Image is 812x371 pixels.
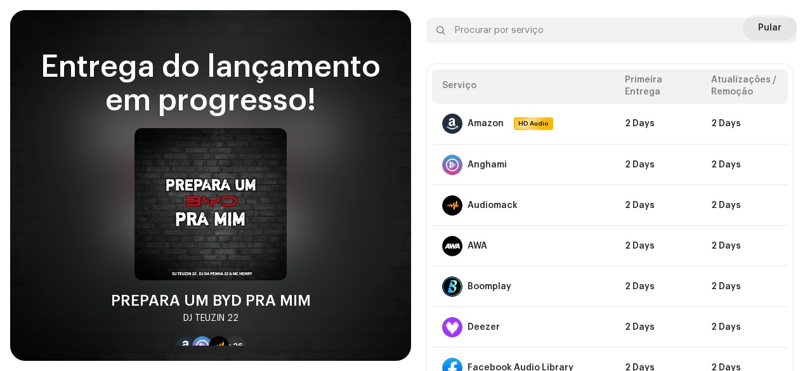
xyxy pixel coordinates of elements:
div: AWA [468,241,487,251]
td: 2 Days [615,145,701,185]
div: Entrega do lançamento em progresso! [25,51,396,118]
td: 2 Days [701,226,788,266]
td: 2 Days [701,145,788,185]
td: 2 Days [615,307,701,348]
div: Deezer [468,322,500,332]
td: 2 Days [615,104,701,145]
div: PREPARA UM BYD PRA MIM [111,290,311,311]
th: Atualizações / Remoção [701,69,788,104]
div: Audiomack [468,200,518,211]
button: Pular [743,15,797,41]
td: 2 Days [615,266,701,307]
span: HD Audio [515,119,552,129]
div: DJ TEUZIN 22 [183,311,239,326]
td: 2 Days [615,226,701,266]
td: 2 Days [701,185,788,226]
span: +26 [228,341,243,351]
td: 2 Days [701,104,788,145]
th: Primeira Entrega [615,69,701,104]
img: 70d09a11-532a-458c-8757-8d0d8ef1360c [134,128,287,280]
th: Serviço [432,69,615,104]
span: Pular [758,15,782,41]
td: 2 Days [701,266,788,307]
td: 2 Days [615,185,701,226]
td: 2 Days [701,307,788,348]
input: Procurar por serviço [426,18,797,43]
div: Boomplay [468,282,511,292]
div: Amazon [468,119,504,129]
div: Anghami [468,160,507,170]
